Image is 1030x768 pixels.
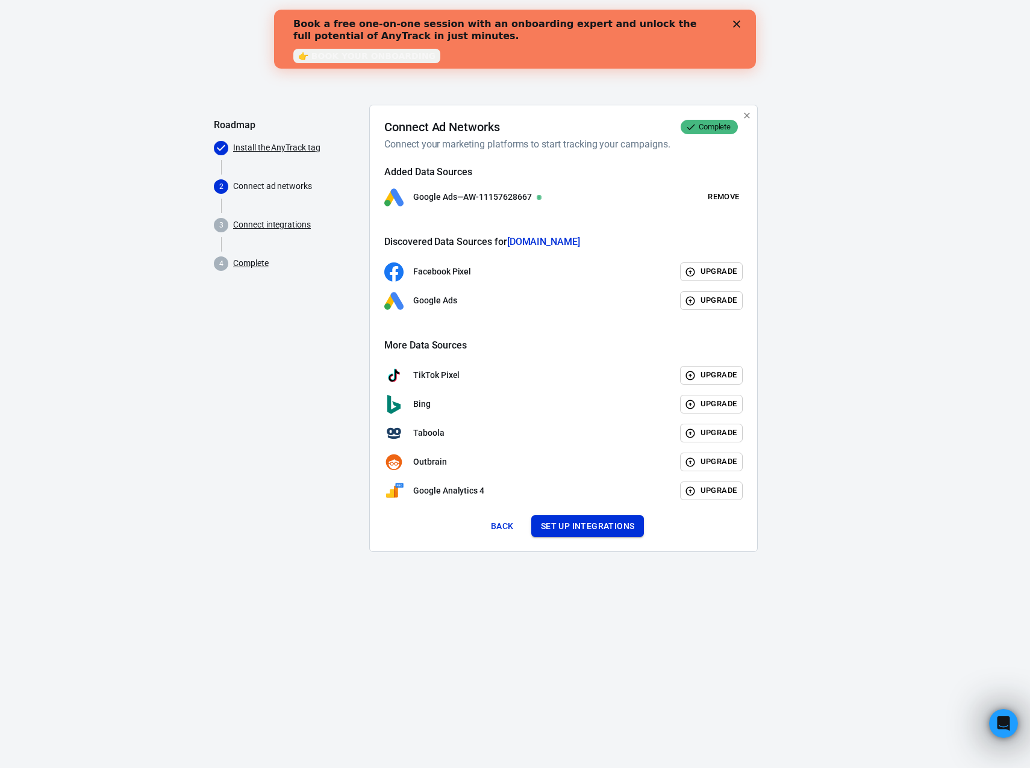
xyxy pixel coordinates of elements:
p: Google Ads [413,294,457,307]
h5: More Data Sources [384,339,743,351]
p: Facebook Pixel [413,265,471,278]
div: AnyTrack [214,26,816,47]
p: TikTok Pixel [413,369,460,382]
text: 4 [219,259,223,268]
button: Upgrade [680,262,743,281]
p: Outbrain [413,456,447,468]
h5: Discovered Data Sources for [384,236,743,248]
h4: Connect Ad Networks [384,120,500,134]
a: Connect integrations [233,218,311,231]
h5: Roadmap [214,119,360,131]
p: Bing [413,398,431,410]
span: [DOMAIN_NAME] [507,236,580,247]
button: Back [483,515,522,537]
iframe: Intercom live chat banner [274,10,756,69]
button: Upgrade [680,424,743,442]
a: Complete [233,257,269,270]
button: Upgrade [680,482,743,500]
button: Set up integrations [531,515,645,537]
button: Upgrade [680,366,743,385]
text: 2 [219,182,223,191]
a: Install the AnyTrack tag [233,141,320,154]
p: Taboola [413,427,445,439]
text: 3 [219,221,223,229]
p: Connect ad networks [233,180,360,193]
button: Upgrade [680,395,743,413]
p: Google Analytics 4 [413,485,484,497]
div: Close [459,11,471,18]
span: Complete [694,121,736,133]
h6: Connect your marketing platforms to start tracking your campaigns. [384,137,738,152]
h5: Added Data Sources [384,166,743,178]
button: Upgrade [680,453,743,471]
button: Upgrade [680,291,743,310]
button: Remove [704,188,743,206]
p: Google Ads — AW-11157628667 [413,191,532,203]
iframe: Intercom live chat [989,709,1018,738]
